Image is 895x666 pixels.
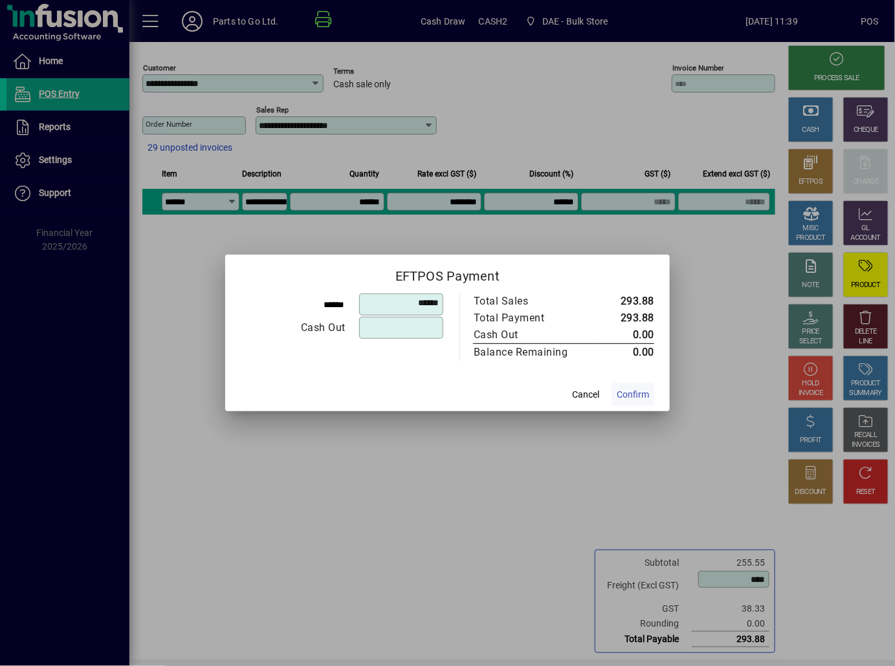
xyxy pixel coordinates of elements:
[612,383,654,406] button: Confirm
[474,327,582,343] div: Cash Out
[617,388,649,402] span: Confirm
[473,293,595,310] td: Total Sales
[225,255,670,292] h2: EFTPOS Payment
[595,327,654,344] td: 0.00
[565,383,606,406] button: Cancel
[473,310,595,327] td: Total Payment
[474,345,582,360] div: Balance Remaining
[595,310,654,327] td: 293.88
[595,293,654,310] td: 293.88
[241,320,346,336] div: Cash Out
[572,388,599,402] span: Cancel
[595,344,654,361] td: 0.00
